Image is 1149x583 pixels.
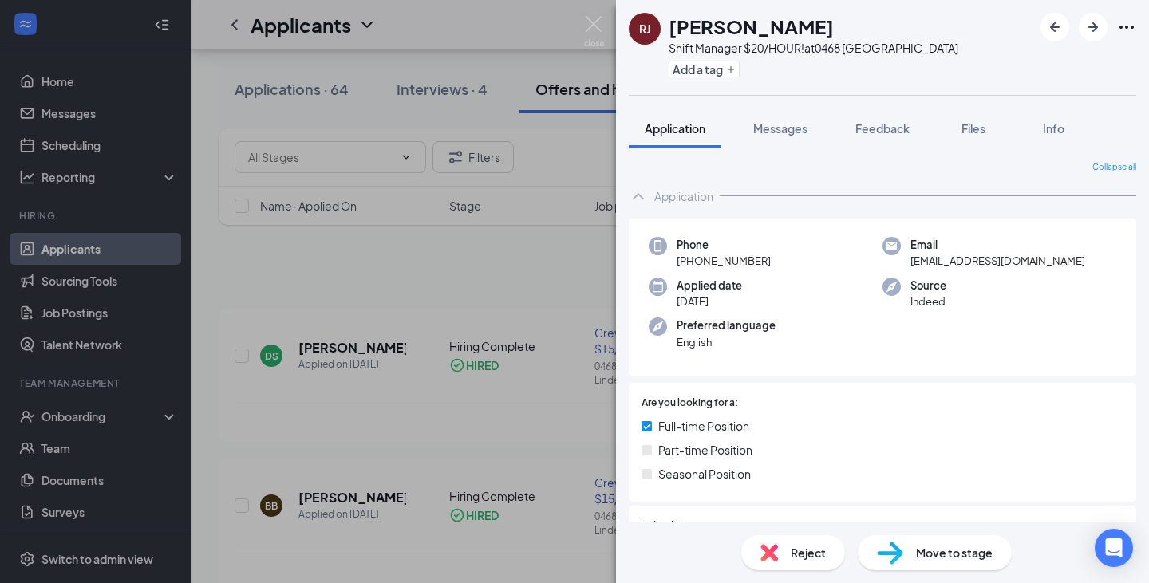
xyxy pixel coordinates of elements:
[642,518,712,534] span: Indeed Resume
[791,544,826,561] span: Reject
[658,465,751,483] span: Seasonal Position
[677,317,776,333] span: Preferred language
[1043,121,1064,136] span: Info
[910,293,946,309] span: Indeed
[629,187,648,206] svg: ChevronUp
[1095,529,1133,567] div: Open Intercom Messenger
[961,121,985,136] span: Files
[677,293,742,309] span: [DATE]
[910,253,1085,269] span: [EMAIL_ADDRESS][DOMAIN_NAME]
[658,417,749,435] span: Full-time Position
[677,278,742,293] span: Applied date
[654,188,713,204] div: Application
[753,121,807,136] span: Messages
[669,40,958,56] div: Shift Manager $20/HOUR! at 0468 [GEOGRAPHIC_DATA]
[855,121,910,136] span: Feedback
[677,334,776,350] span: English
[1045,18,1064,37] svg: ArrowLeftNew
[1092,161,1136,174] span: Collapse all
[726,65,736,74] svg: Plus
[669,13,834,40] h1: [PERSON_NAME]
[910,237,1085,253] span: Email
[1117,18,1136,37] svg: Ellipses
[639,21,650,37] div: RJ
[910,278,946,293] span: Source
[645,121,705,136] span: Application
[669,61,740,77] button: PlusAdd a tag
[658,441,752,459] span: Part-time Position
[1040,13,1069,41] button: ArrowLeftNew
[1079,13,1108,41] button: ArrowRight
[1084,18,1103,37] svg: ArrowRight
[677,253,771,269] span: [PHONE_NUMBER]
[677,237,771,253] span: Phone
[642,396,738,411] span: Are you looking for a:
[916,544,993,561] span: Move to stage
